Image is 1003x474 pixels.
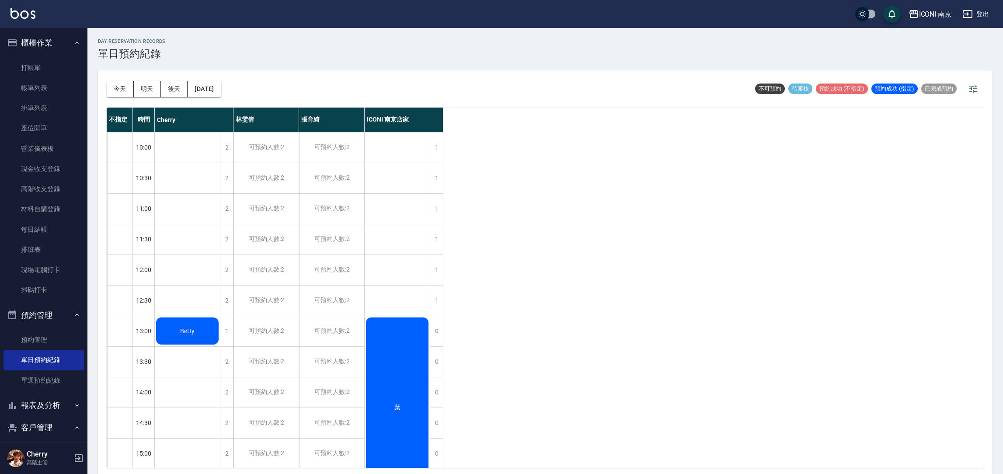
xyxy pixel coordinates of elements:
button: 後天 [161,81,188,97]
div: 1 [430,163,443,193]
a: 預約管理 [3,330,84,350]
div: 0 [430,439,443,469]
div: 可預約人數:2 [299,439,364,469]
div: 2 [220,347,233,377]
div: 12:00 [133,254,155,285]
div: 12:30 [133,285,155,316]
h3: 單日預約紀錄 [98,48,166,60]
span: 不可預約 [755,85,785,93]
button: 客戶管理 [3,416,84,439]
div: 可預約人數:2 [299,377,364,408]
div: 13:00 [133,316,155,346]
a: 現場電腦打卡 [3,260,84,280]
a: 帳單列表 [3,78,84,98]
span: 待審核 [788,85,812,93]
div: 11:30 [133,224,155,254]
div: 0 [430,316,443,346]
img: Person [7,450,24,467]
a: 座位開單 [3,118,84,138]
div: 可預約人數:2 [299,163,364,193]
span: 已完成預約 [921,85,957,93]
div: 可預約人數:2 [299,132,364,163]
div: 1 [430,255,443,285]
div: 可預約人數:2 [299,194,364,224]
div: ICONI 南京 [919,9,952,20]
button: save [883,5,901,23]
button: 預約管理 [3,304,84,327]
div: 11:00 [133,193,155,224]
a: 現金收支登錄 [3,159,84,179]
div: 13:30 [133,346,155,377]
a: 排班表 [3,240,84,260]
div: 1 [430,194,443,224]
a: 營業儀表板 [3,139,84,159]
div: 2 [220,286,233,316]
div: 2 [220,224,233,254]
button: 登出 [959,6,993,22]
h5: Cherry [27,450,71,459]
button: 櫃檯作業 [3,31,84,54]
div: 可預約人數:2 [299,408,364,438]
span: 預約成功 (指定) [871,85,918,93]
div: ICONI 南京店家 [365,108,443,132]
div: 15:00 [133,438,155,469]
div: 可預約人數:2 [299,286,364,316]
div: 10:30 [133,163,155,193]
a: 打帳單 [3,58,84,78]
div: 2 [220,408,233,438]
div: 可預約人數:2 [233,163,299,193]
div: 14:30 [133,408,155,438]
span: 葉 [393,404,402,411]
div: 2 [220,255,233,285]
h2: day Reservation records [98,38,166,44]
div: 2 [220,194,233,224]
div: 1 [220,316,233,346]
button: 報表及分析 [3,394,84,417]
img: Logo [10,8,35,19]
button: [DATE] [188,81,221,97]
a: 單週預約紀錄 [3,370,84,390]
div: 可預約人數:2 [299,347,364,377]
div: 可預約人數:2 [233,224,299,254]
div: 10:00 [133,132,155,163]
div: 可預約人數:2 [299,255,364,285]
span: Betty [178,328,196,335]
a: 掃碼打卡 [3,280,84,300]
div: 張育綺 [299,108,365,132]
div: Cherry [155,108,233,132]
button: 今天 [107,81,134,97]
div: 可預約人數:2 [233,194,299,224]
div: 2 [220,377,233,408]
div: 2 [220,439,233,469]
div: 時間 [133,108,155,132]
div: 0 [430,377,443,408]
div: 0 [430,347,443,377]
div: 可預約人數:2 [299,316,364,346]
div: 1 [430,286,443,316]
div: 可預約人數:2 [233,347,299,377]
div: 可預約人數:2 [299,224,364,254]
a: 掛單列表 [3,98,84,118]
button: 明天 [134,81,161,97]
div: 0 [430,408,443,438]
a: 材料自購登錄 [3,199,84,219]
div: 2 [220,163,233,193]
div: 可預約人數:2 [233,286,299,316]
button: ICONI 南京 [905,5,956,23]
div: 可預約人數:2 [233,132,299,163]
div: 2 [220,132,233,163]
a: 高階收支登錄 [3,179,84,199]
a: 單日預約紀錄 [3,350,84,370]
div: 林雯倩 [233,108,299,132]
p: 高階主管 [27,459,71,467]
div: 可預約人數:2 [233,316,299,346]
div: 可預約人數:2 [233,408,299,438]
div: 不指定 [107,108,133,132]
div: 1 [430,132,443,163]
div: 1 [430,224,443,254]
div: 可預約人數:2 [233,255,299,285]
div: 可預約人數:2 [233,439,299,469]
a: 每日結帳 [3,220,84,240]
div: 可預約人數:2 [233,377,299,408]
span: 預約成功 (不指定) [816,85,868,93]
